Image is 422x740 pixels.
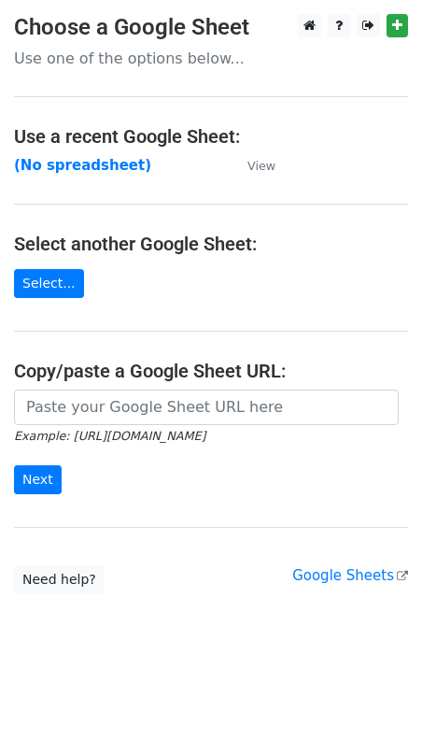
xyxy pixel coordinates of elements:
[292,567,408,584] a: Google Sheets
[247,159,275,173] small: View
[14,14,408,41] h3: Choose a Google Sheet
[14,125,408,148] h4: Use a recent Google Sheet:
[229,157,275,174] a: View
[14,390,399,425] input: Paste your Google Sheet URL here
[14,49,408,68] p: Use one of the options below...
[14,269,84,298] a: Select...
[14,157,151,174] a: (No spreadsheet)
[14,233,408,255] h4: Select another Google Sheet:
[14,360,408,382] h4: Copy/paste a Google Sheet URL:
[14,565,105,594] a: Need help?
[14,429,205,443] small: Example: [URL][DOMAIN_NAME]
[14,465,62,494] input: Next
